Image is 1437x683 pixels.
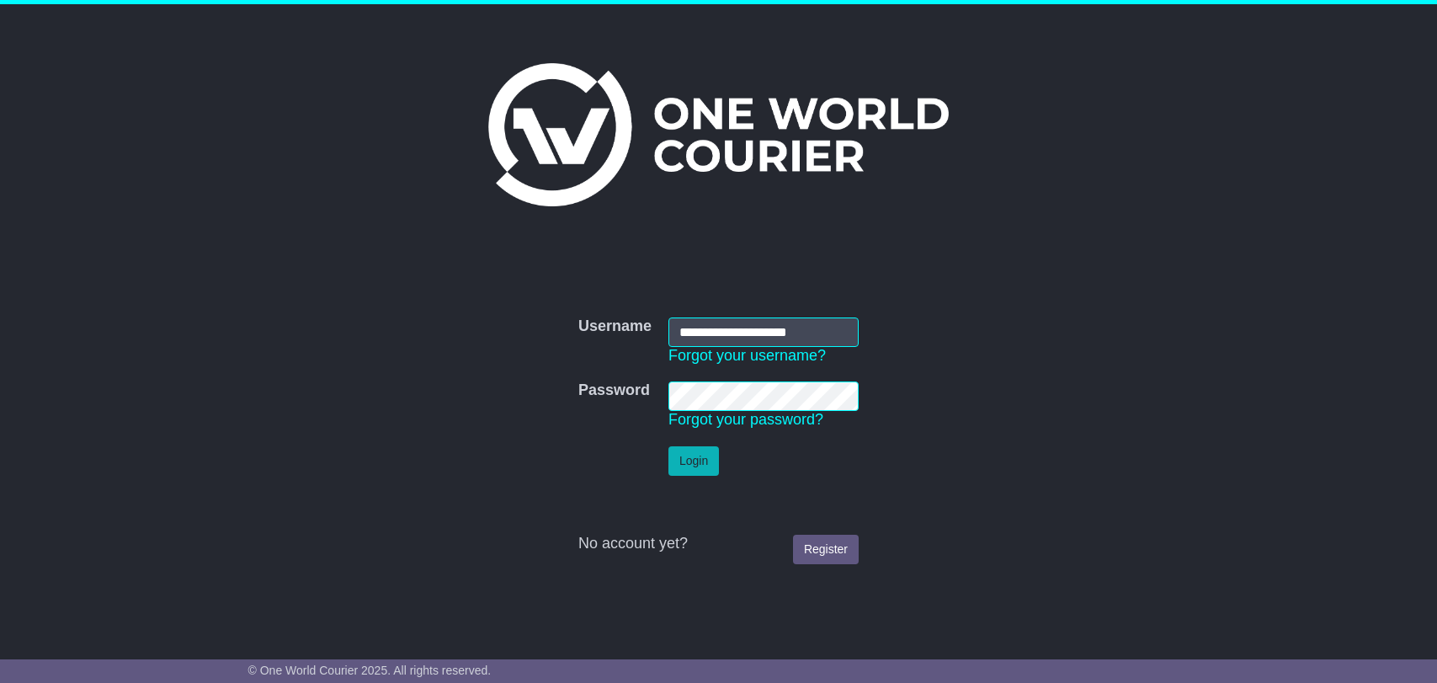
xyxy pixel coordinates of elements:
[488,63,948,206] img: One World
[793,535,859,564] a: Register
[668,446,719,476] button: Login
[668,411,823,428] a: Forgot your password?
[578,317,652,336] label: Username
[248,664,492,677] span: © One World Courier 2025. All rights reserved.
[668,347,826,364] a: Forgot your username?
[578,535,859,553] div: No account yet?
[578,382,650,400] label: Password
